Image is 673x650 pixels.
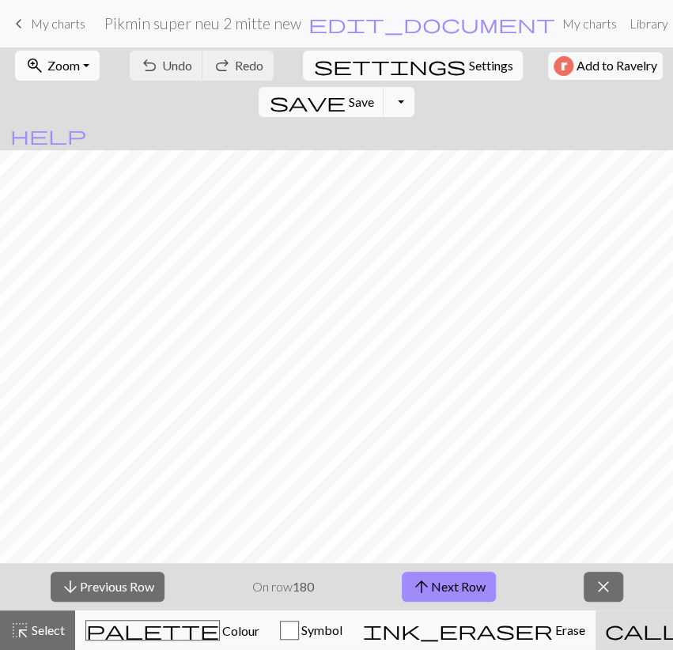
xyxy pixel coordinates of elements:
span: Symbol [299,622,342,637]
span: highlight_alt [10,619,29,641]
span: save [269,91,345,113]
span: close [594,576,613,598]
span: keyboard_arrow_left [9,13,28,35]
span: help [10,124,86,146]
button: Symbol [270,610,353,650]
button: Previous Row [51,572,164,602]
span: Erase [553,622,585,637]
button: Erase [353,610,595,650]
span: edit_document [308,13,555,35]
img: Ravelry [554,56,573,76]
button: SettingsSettings [303,51,523,81]
span: arrow_downward [61,576,80,598]
button: Next Row [402,572,496,602]
span: ink_eraser [363,619,553,641]
button: Add to Ravelry [548,52,663,80]
button: Zoom [15,51,100,81]
span: Zoom [47,58,80,73]
p: On row [252,577,314,596]
strong: 180 [293,579,314,594]
span: zoom_in [25,55,44,77]
span: Settings [468,56,512,75]
span: settings [313,55,465,77]
a: My charts [556,8,623,40]
i: Settings [313,56,465,75]
h2: Pikmin super neu 2 mitte new [104,14,301,32]
span: palette [86,619,219,641]
button: Save [259,87,384,117]
span: Save [348,94,373,109]
span: My charts [31,16,85,31]
a: My charts [9,10,85,37]
span: Colour [220,623,259,638]
span: Select [29,622,65,637]
span: Add to Ravelry [577,56,657,76]
button: Colour [75,610,270,650]
span: arrow_upward [412,576,431,598]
